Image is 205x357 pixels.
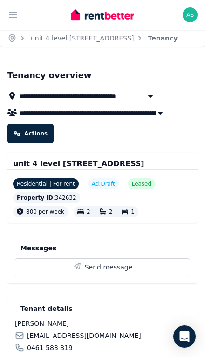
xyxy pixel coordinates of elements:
span: 800 per week [26,209,64,215]
span: Residential | For rent [13,178,79,189]
button: Send message [15,259,190,276]
span: 1 [131,209,135,215]
button: Help [165,52,196,63]
div: Open Intercom Messenger [173,325,196,348]
span: Ad: Draft [92,180,115,188]
a: Tenancy [148,34,178,42]
a: unit 4 level [STREET_ADDRESS] [31,34,134,42]
span: [PERSON_NAME] [15,319,190,328]
span: [EMAIL_ADDRESS][DOMAIN_NAME] [27,331,141,340]
span: 0461 583 319 [27,343,73,352]
span: Send message [85,263,133,272]
div: : 342632 [13,192,80,203]
span: Property ID [17,194,53,202]
span: Leased [132,180,151,188]
img: Abraham Samuel [183,7,198,22]
img: RentBetter [71,8,134,22]
h5: Messages [20,243,56,253]
span: 2 [87,209,90,215]
span: unit 4 level [STREET_ADDRESS] [13,158,144,169]
span: 2 [109,209,113,215]
a: Actions [7,124,54,143]
h5: Tenant details [20,304,73,313]
h1: Tenancy overview [7,69,91,82]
